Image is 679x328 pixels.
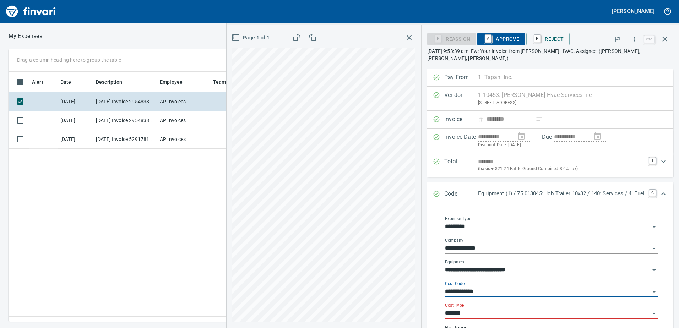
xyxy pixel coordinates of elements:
p: (basis + $21.24 Battle Ground Combined 8.6% tax) [478,165,645,173]
a: T [649,157,656,164]
p: [DATE] 9:53:39 am. Fw: Your Invoice from [PERSON_NAME] HVAC. Assignee: ([PERSON_NAME], [PERSON_NA... [427,48,673,62]
img: Finvari [4,3,58,20]
div: Expand [427,182,673,206]
span: Alert [32,78,53,86]
a: R [534,35,541,43]
a: C [649,190,656,197]
button: Open [649,287,659,297]
a: esc [644,35,654,43]
p: My Expenses [9,32,42,40]
button: Flag [609,31,625,47]
div: Reassign [427,35,476,42]
span: Description [96,78,123,86]
span: Employee [160,78,183,86]
td: AP Invoices [157,111,210,130]
label: Company [445,238,463,242]
label: Cost Type [445,303,464,307]
span: Page 1 of 1 [233,33,270,42]
td: [DATE] Invoice 5291781444 from Vestis (1-10070) [93,130,157,149]
button: Open [649,265,659,275]
span: Description [96,78,132,86]
span: Team [213,78,226,86]
a: A [485,35,491,43]
button: Open [649,308,659,318]
td: [DATE] [58,111,93,130]
label: Equipment [445,260,466,264]
span: Close invoice [642,31,673,48]
button: Open [649,222,659,232]
label: Expense Type [445,217,471,221]
button: AApprove [477,33,525,45]
p: Equipment (1) / 75.013045: Job Trailer 10x32 / 140: Services / 4: Fuel [478,190,645,198]
p: Total [444,157,478,173]
td: AP Invoices [157,130,210,149]
h5: [PERSON_NAME] [612,7,654,15]
span: Date [60,78,81,86]
span: Date [60,78,71,86]
span: Approve [483,33,519,45]
p: Drag a column heading here to group the table [17,56,121,64]
span: Team [213,78,235,86]
button: [PERSON_NAME] [610,6,656,17]
td: [DATE] Invoice 29548383 from [PERSON_NAME] Hvac Services Inc (1-10453) [93,111,157,130]
button: More [626,31,642,47]
span: Employee [160,78,192,86]
td: [DATE] Invoice 29548383 from [PERSON_NAME] Hvac Services Inc (1-10453) [93,92,157,111]
p: Code [444,190,478,199]
span: Alert [32,78,43,86]
td: AP Invoices [157,92,210,111]
span: Reject [532,33,564,45]
button: RReject [526,33,569,45]
label: Cost Code [445,281,465,286]
td: [DATE] [58,92,93,111]
div: Expand [427,153,673,177]
td: [DATE] [58,130,93,149]
button: Open [649,244,659,253]
button: Page 1 of 1 [230,31,272,44]
nav: breadcrumb [9,32,42,40]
